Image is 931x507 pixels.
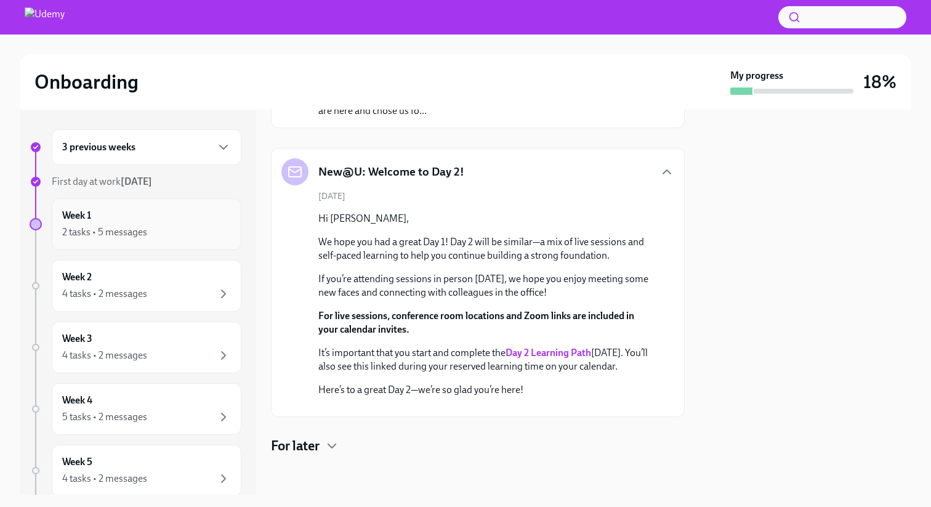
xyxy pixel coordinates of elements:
a: Week 12 tasks • 5 messages [30,198,241,250]
a: Week 34 tasks • 2 messages [30,322,241,373]
div: For later [271,437,685,455]
h6: Week 1 [62,209,91,222]
span: First day at work [52,176,152,187]
h6: Week 3 [62,332,92,346]
a: First day at work[DATE] [30,175,241,189]
strong: [DATE] [121,176,152,187]
strong: For live sessions, conference room locations and Zoom links are included in your calendar invites. [318,310,634,335]
h4: For later [271,437,320,455]
p: If you’re attending sessions in person [DATE], we hope you enjoy meeting some new faces and conne... [318,272,655,299]
h2: Onboarding [34,70,139,94]
div: 4 tasks • 2 messages [62,287,147,301]
a: Day 2 Learning Path [506,347,591,359]
strong: My progress [730,69,783,83]
a: Week 54 tasks • 2 messages [30,445,241,497]
div: 4 tasks • 2 messages [62,472,147,485]
h6: 3 previous weeks [62,140,135,154]
p: Here’s to a great Day 2—we’re so glad you’re here! [318,383,655,397]
h5: New@U: Welcome to Day 2! [318,164,464,180]
p: We hope you had a great Day 1! Day 2 will be similar—a mix of live sessions and self-paced learni... [318,235,655,262]
h3: 18% [863,71,897,93]
img: Udemy [25,7,65,27]
div: 2 tasks • 5 messages [62,225,147,239]
div: 4 tasks • 2 messages [62,349,147,362]
div: 5 tasks • 2 messages [62,410,147,424]
p: It’s important that you start and complete the [DATE]. You’ll also see this linked during your re... [318,346,655,373]
h6: Week 5 [62,455,92,469]
h6: Week 4 [62,394,92,407]
a: Week 45 tasks • 2 messages [30,383,241,435]
h6: Week 2 [62,270,92,284]
a: Week 24 tasks • 2 messages [30,260,241,312]
div: 3 previous weeks [52,129,241,165]
span: [DATE] [318,190,345,202]
p: Hi [PERSON_NAME], [318,212,655,225]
